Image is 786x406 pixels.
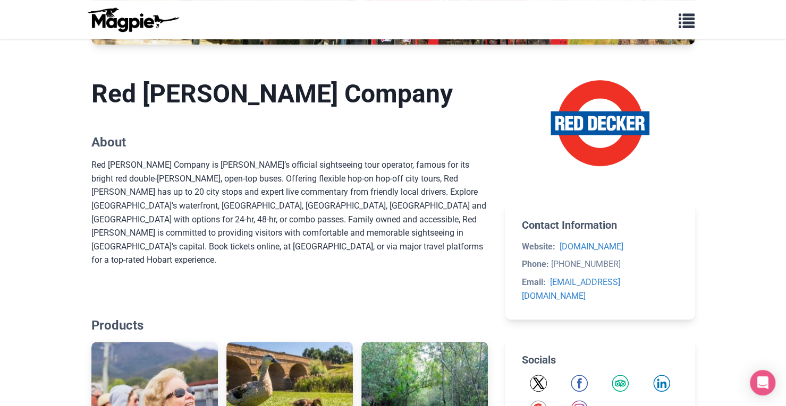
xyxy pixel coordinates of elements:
h2: Products [91,318,488,333]
strong: Website: [522,241,555,252]
img: Twitter icon [530,375,547,392]
img: Tripadvisor icon [612,375,629,392]
img: logo-ab69f6fb50320c5b225c76a69d11143b.png [85,7,181,32]
h2: Contact Information [522,219,678,231]
a: Twitter [530,375,547,392]
img: Facebook icon [571,375,588,392]
strong: Email: [522,277,546,287]
h2: About [91,135,488,150]
h2: Socials [522,353,678,366]
a: Facebook [571,375,588,392]
a: [EMAIL_ADDRESS][DOMAIN_NAME] [522,277,620,301]
div: Open Intercom Messenger [750,370,775,395]
strong: Phone: [522,259,549,269]
a: [DOMAIN_NAME] [560,241,623,252]
img: Red Decker Company logo [549,79,651,168]
li: [PHONE_NUMBER] [522,257,678,271]
img: LinkedIn icon [653,375,670,392]
h1: Red [PERSON_NAME] Company [91,79,488,109]
a: LinkedIn [653,375,670,392]
p: Red [PERSON_NAME] Company is [PERSON_NAME]’s official sightseeing tour operator, famous for its b... [91,158,488,267]
a: Tripadvisor [612,375,629,392]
